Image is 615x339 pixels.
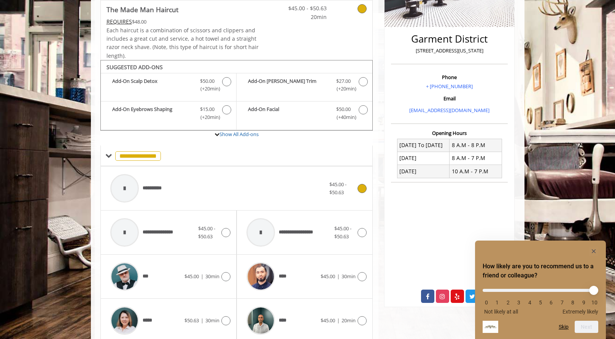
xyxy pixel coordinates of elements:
td: [DATE] [397,152,450,165]
li: 7 [558,299,566,306]
p: [STREET_ADDRESS][US_STATE] [393,47,506,55]
span: 20min [342,317,356,324]
span: $45.00 - $50.63 [329,181,346,196]
span: $45.00 - $50.63 [282,4,327,13]
span: Extremely likely [563,309,598,315]
button: Skip [559,324,569,330]
span: $45.00 [321,273,335,280]
span: (+20min ) [196,113,218,121]
li: 8 [569,299,577,306]
span: $50.00 [200,77,215,85]
span: $27.00 [336,77,351,85]
li: 1 [493,299,501,306]
span: This service needs some Advance to be paid before we block your appointment [106,18,132,25]
li: 5 [537,299,544,306]
span: $50.63 [184,317,199,324]
span: (+20min ) [332,85,354,93]
h3: Phone [393,74,506,80]
span: $45.00 - $50.63 [198,225,215,240]
b: The Made Man Haircut [106,4,178,15]
span: | [201,317,203,324]
b: Add-On [PERSON_NAME] Trim [248,77,329,93]
td: [DATE] [397,165,450,178]
td: [DATE] To [DATE] [397,139,450,152]
div: How likely are you to recommend us to a friend or colleague? Select an option from 0 to 10, with ... [483,283,598,315]
li: 10 [591,299,598,306]
div: $48.00 [106,17,259,26]
button: Next question [575,321,598,333]
button: Hide survey [589,247,598,256]
span: (+20min ) [196,85,218,93]
a: [EMAIL_ADDRESS][DOMAIN_NAME] [409,107,489,114]
li: 2 [504,299,512,306]
li: 4 [526,299,534,306]
b: SUGGESTED ADD-ONS [106,63,163,71]
h2: How likely are you to recommend us to a friend or colleague? Select an option from 0 to 10, with ... [483,262,598,280]
td: 10 A.M - 7 P.M [450,165,502,178]
div: How likely are you to recommend us to a friend or colleague? Select an option from 0 to 10, with ... [483,247,598,333]
div: The Made Man Haircut Add-onS [100,60,373,131]
a: Show All Add-ons [219,131,259,138]
span: 30min [205,317,219,324]
td: 8 A.M - 8 P.M [450,139,502,152]
span: Each haircut is a combination of scissors and clippers and includes a great cut and service, a ho... [106,27,259,59]
label: Add-On Facial [240,105,369,123]
label: Add-On Eyebrows Shaping [105,105,232,123]
b: Add-On Facial [248,105,329,121]
span: | [201,273,203,280]
span: $50.00 [336,105,351,113]
label: Add-On Beard Trim [240,77,369,95]
b: Add-On Eyebrows Shaping [112,105,192,121]
span: (+40min ) [332,113,354,121]
span: $15.00 [200,105,215,113]
h2: Garment District [393,33,506,44]
span: 20min [282,13,327,21]
li: 6 [547,299,555,306]
b: Add-On Scalp Detox [112,77,192,93]
li: 3 [515,299,523,306]
h3: Opening Hours [391,130,508,136]
li: 9 [580,299,588,306]
li: 0 [483,299,490,306]
span: 30min [205,273,219,280]
span: $45.00 - $50.63 [334,225,351,240]
a: + [PHONE_NUMBER] [426,83,473,90]
td: 8 A.M - 7 P.M [450,152,502,165]
span: Not likely at all [484,309,518,315]
span: | [337,317,340,324]
label: Add-On Scalp Detox [105,77,232,95]
h3: Email [393,96,506,101]
span: | [337,273,340,280]
span: $45.00 [184,273,199,280]
span: 30min [342,273,356,280]
span: $45.00 [321,317,335,324]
